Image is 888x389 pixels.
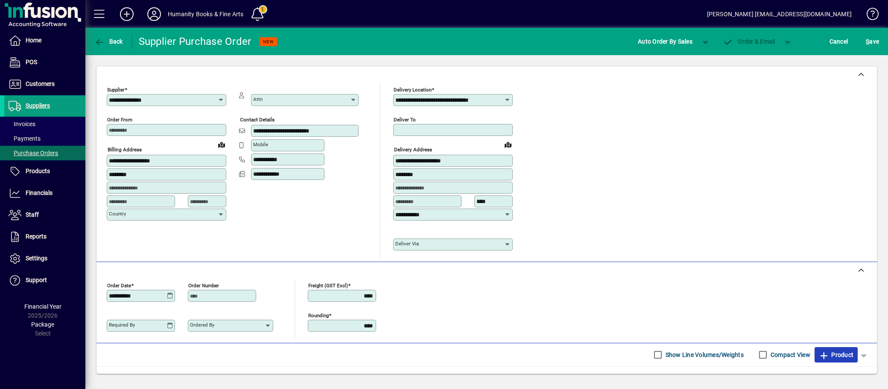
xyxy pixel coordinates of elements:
[140,6,168,22] button: Profile
[9,135,41,142] span: Payments
[864,34,881,49] button: Save
[769,351,810,359] label: Compact View
[263,39,274,44] span: NEW
[109,322,135,328] mat-label: Required by
[26,255,47,262] span: Settings
[31,321,54,328] span: Package
[4,30,85,51] a: Home
[24,303,61,310] span: Financial Year
[26,59,37,65] span: POS
[394,87,432,93] mat-label: Delivery Location
[85,34,132,49] app-page-header-button: Back
[107,117,132,123] mat-label: Order from
[308,312,329,318] mat-label: Rounding
[866,38,869,45] span: S
[190,322,214,328] mat-label: Ordered by
[4,248,85,269] a: Settings
[4,74,85,95] a: Customers
[827,34,850,49] button: Cancel
[707,7,852,21] div: [PERSON_NAME] [EMAIL_ADDRESS][DOMAIN_NAME]
[830,35,848,48] span: Cancel
[394,117,416,123] mat-label: Deliver To
[9,121,35,127] span: Invoices
[113,6,140,22] button: Add
[253,141,268,147] mat-label: Mobile
[819,348,853,362] span: Product
[501,138,515,151] a: View on map
[139,35,251,48] div: Supplier Purchase Order
[4,270,85,291] a: Support
[4,226,85,248] a: Reports
[866,35,879,48] span: ave
[26,277,47,283] span: Support
[638,35,692,48] span: Auto Order By Sales
[94,38,123,45] span: Back
[107,282,131,288] mat-label: Order date
[860,2,877,29] a: Knowledge Base
[26,168,50,174] span: Products
[168,7,244,21] div: Humanity Books & Fine Arts
[395,241,419,247] mat-label: Deliver via
[26,189,53,196] span: Financials
[4,161,85,182] a: Products
[815,347,858,362] button: Product
[107,87,125,93] mat-label: Supplier
[4,204,85,226] a: Staff
[215,138,228,151] a: View on map
[26,211,39,218] span: Staff
[92,34,125,49] button: Back
[26,80,55,87] span: Customers
[4,146,85,160] a: Purchase Orders
[26,233,47,240] span: Reports
[723,38,775,45] span: Order & Email
[26,102,50,109] span: Suppliers
[253,96,263,102] mat-label: Attn
[719,34,780,49] button: Order & Email
[4,131,85,146] a: Payments
[188,282,219,288] mat-label: Order number
[4,117,85,131] a: Invoices
[4,183,85,204] a: Financials
[664,351,744,359] label: Show Line Volumes/Weights
[26,37,41,44] span: Home
[109,211,126,217] mat-label: Country
[4,52,85,73] a: POS
[308,282,348,288] mat-label: Freight (GST excl)
[9,150,58,156] span: Purchase Orders
[634,34,697,49] button: Auto Order By Sales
